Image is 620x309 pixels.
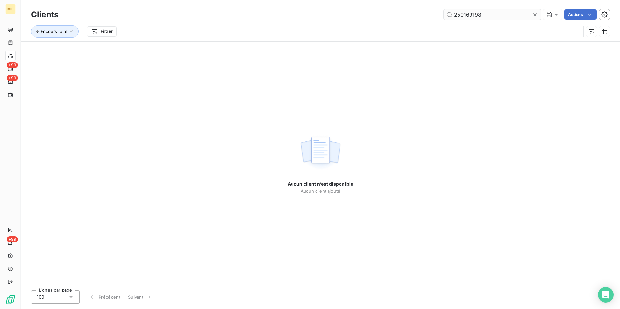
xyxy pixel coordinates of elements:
[7,236,18,242] span: +99
[87,26,117,37] button: Filtrer
[7,62,18,68] span: +99
[5,4,16,14] div: ME
[31,25,79,38] button: Encours total
[124,290,157,304] button: Suivant
[31,9,58,20] h3: Clients
[288,181,353,187] span: Aucun client n’est disponible
[41,29,67,34] span: Encours total
[85,290,124,304] button: Précédent
[37,294,44,300] span: 100
[300,133,341,173] img: empty state
[564,9,597,20] button: Actions
[301,189,340,194] span: Aucun client ajouté
[5,295,16,305] img: Logo LeanPay
[598,287,614,303] div: Open Intercom Messenger
[444,9,541,20] input: Rechercher
[7,75,18,81] span: +99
